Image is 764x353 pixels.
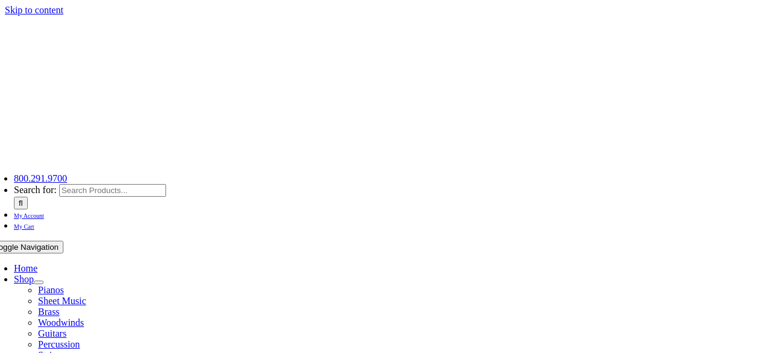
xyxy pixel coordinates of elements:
a: My Account [14,209,44,220]
a: Home [14,263,37,273]
a: 800.291.9700 [14,173,67,183]
a: Shop [14,274,34,284]
span: My Cart [14,223,34,230]
a: Brass [38,307,60,317]
a: Woodwinds [38,317,84,328]
a: My Cart [14,220,34,231]
a: Guitars [38,328,66,339]
input: Search [14,197,28,209]
a: Pianos [38,285,64,295]
button: Open submenu of Shop [34,281,43,284]
a: Percussion [38,339,80,349]
a: Sheet Music [38,296,86,306]
span: Search for: [14,185,57,195]
span: My Account [14,212,44,219]
a: Skip to content [5,5,63,15]
input: Search Products... [59,184,166,197]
